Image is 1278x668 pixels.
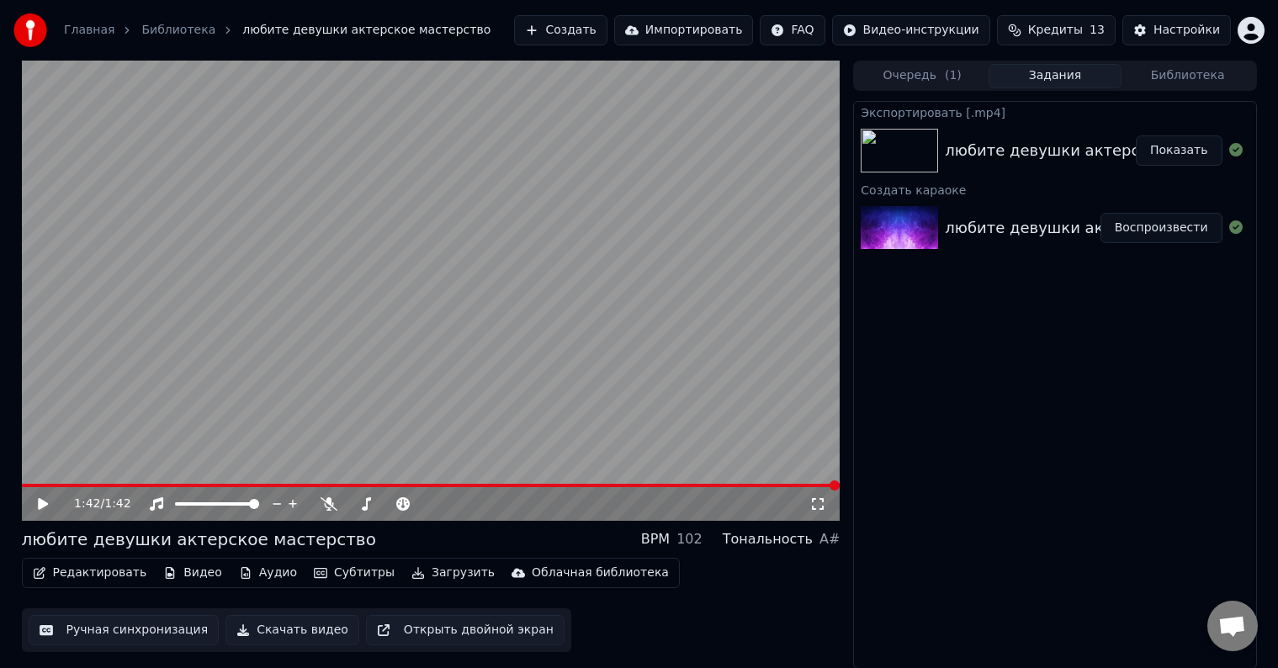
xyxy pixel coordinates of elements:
button: Импортировать [614,15,754,45]
button: Очередь [856,64,989,88]
div: Тональность [723,529,813,549]
button: Видео [156,561,229,585]
span: ( 1 ) [945,67,962,84]
div: Облачная библиотека [532,565,669,581]
div: 102 [676,529,703,549]
button: Настройки [1122,15,1231,45]
button: Задания [989,64,1122,88]
span: Кредиты [1028,22,1083,39]
div: Создать караоке [854,179,1255,199]
div: BPM [641,529,670,549]
a: Библиотека [141,22,215,39]
button: Аудио [232,561,304,585]
div: Экспортировать [.mp4] [854,102,1255,122]
button: Создать [514,15,607,45]
button: Библиотека [1122,64,1254,88]
button: Ручная синхронизация [29,615,220,645]
button: Воспроизвести [1100,213,1222,243]
button: Кредиты13 [997,15,1116,45]
span: 1:42 [104,496,130,512]
button: Субтитры [307,561,401,585]
button: Показать [1136,135,1222,166]
div: Настройки [1153,22,1220,39]
button: FAQ [760,15,825,45]
div: / [74,496,114,512]
div: Открытый чат [1207,601,1258,651]
span: любите девушки актерское мастерство [242,22,491,39]
span: 1:42 [74,496,100,512]
nav: breadcrumb [64,22,491,39]
div: любите девушки актерское мастерство [945,139,1264,162]
div: A# [819,529,840,549]
img: youka [13,13,47,47]
button: Открыть двойной экран [366,615,565,645]
a: Главная [64,22,114,39]
button: Скачать видео [225,615,359,645]
button: Загрузить [405,561,501,585]
div: любите девушки актерское мастерство [22,528,376,551]
button: Видео-инструкции [832,15,990,45]
button: Редактировать [26,561,154,585]
div: любите девушки актерское мастерство [945,216,1264,240]
span: 13 [1090,22,1105,39]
